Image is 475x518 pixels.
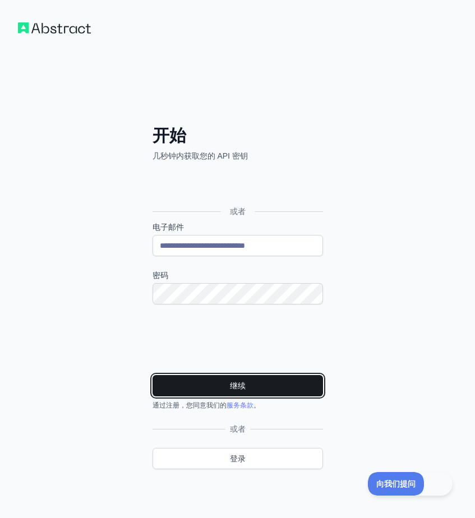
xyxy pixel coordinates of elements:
a: 登录 [153,448,323,469]
a: 服务条款 [227,401,253,409]
font: 几秒钟内获取您的 API 密钥 [153,151,248,160]
iframe: 切换客户支持 [368,472,453,496]
font: 电子邮件 [153,223,184,232]
font: 通过注册，您同意我们的 [153,401,227,409]
font: 或者 [230,207,246,216]
font: 或者 [230,424,246,433]
iframe: 验证码 [153,318,323,362]
font: 密码 [153,271,168,280]
font: 。 [253,401,260,409]
font: 开始 [153,126,186,145]
font: 登录 [230,454,246,463]
iframe: “使用Google账号登录”按钮 [147,174,326,198]
img: 工作流程 [18,22,91,34]
button: 继续 [153,375,323,396]
font: 继续 [230,381,246,390]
